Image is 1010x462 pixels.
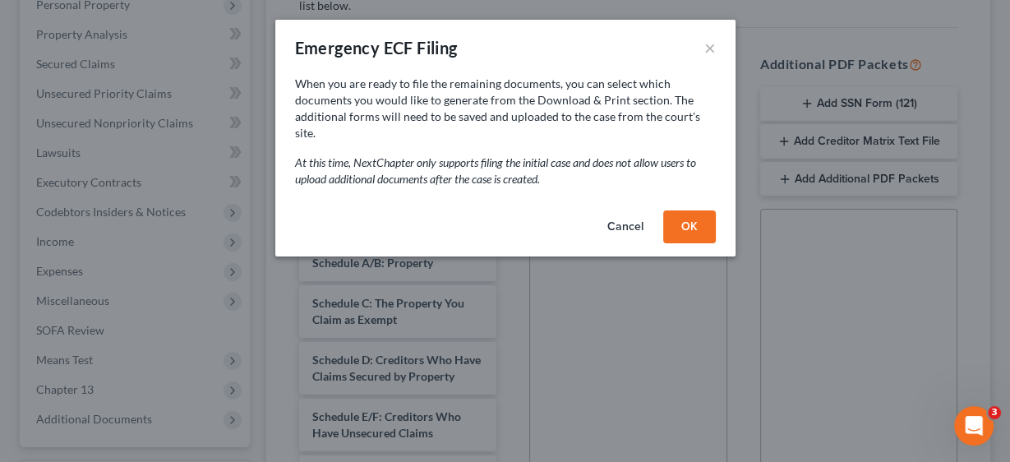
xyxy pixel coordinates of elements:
button: Cancel [594,210,657,243]
p: When you are ready to file the remaining documents, you can select which documents you would like... [295,76,716,141]
div: Emergency ECF Filing [295,36,458,59]
p: At this time, NextChapter only supports filing the initial case and does not allow users to uploa... [295,155,716,187]
button: OK [663,210,716,243]
span: 3 [988,406,1001,419]
button: × [704,38,716,58]
iframe: Intercom live chat [954,406,994,446]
